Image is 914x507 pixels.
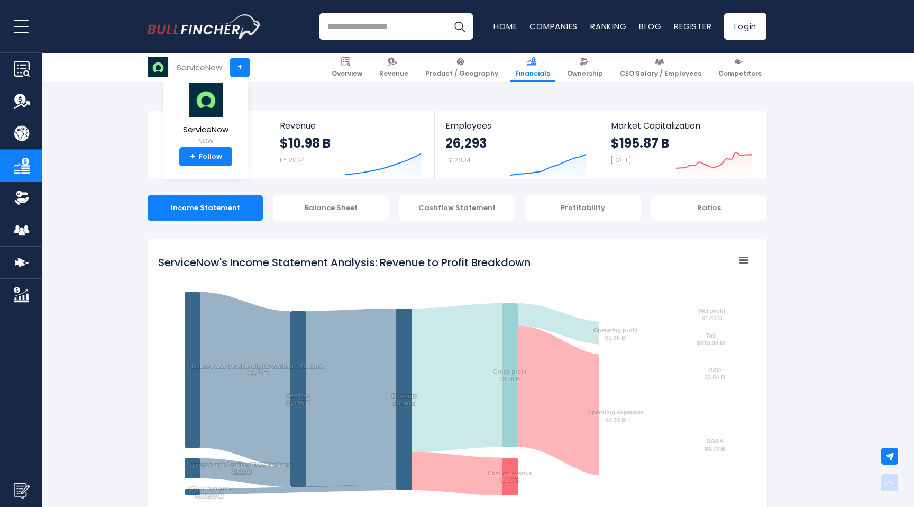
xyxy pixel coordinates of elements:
[529,21,578,32] a: Companies
[611,121,755,131] span: Market Capitalization
[273,195,389,221] div: Balance Sheet
[593,327,638,341] text: Operating profit $1.36 B
[14,190,30,206] img: Ownership
[183,137,229,146] small: NOW
[600,111,765,179] a: Market Capitalization $195.87 B [DATE]
[286,392,310,406] text: Services $10.65 B
[280,135,331,151] strong: $10.98 B
[379,69,408,78] span: Revenue
[705,438,725,452] text: SG&A $4.79 B
[714,53,766,82] a: Competitors
[332,69,362,78] span: Overview
[562,53,608,82] a: Ownership
[567,69,603,78] span: Ownership
[651,195,766,221] div: Ratios
[446,13,473,40] button: Search
[148,14,262,39] img: Bullfincher logo
[148,195,263,221] div: Income Statement
[587,409,644,423] text: Operating expenses $7.33 B
[190,461,293,475] text: License and Service, ITOM Products $1.22 B
[445,121,589,131] span: Employees
[280,121,424,131] span: Revenue
[493,368,527,382] text: Gross profit $8.70 B
[639,21,661,32] a: Blog
[148,57,168,77] img: NOW logo
[148,14,261,39] a: Go to homepage
[493,21,517,32] a: Home
[510,53,555,82] a: Financials
[191,363,325,377] text: License and Service, Digital Workflow Products $9.42 B
[525,195,641,221] div: Profitability
[590,21,626,32] a: Ranking
[611,135,669,151] strong: $195.87 B
[620,69,701,78] span: CEO Salary / Employees
[421,53,503,82] a: Product / Geography
[190,152,195,161] strong: +
[611,156,631,165] small: [DATE]
[435,111,599,179] a: Employees 26,293 FY 2024
[399,195,515,221] div: Cashflow Statement
[445,135,487,151] strong: 26,293
[699,307,725,321] text: Net profit $1.43 B
[445,156,471,165] small: FY 2024
[177,61,222,74] div: ServiceNow
[182,82,229,148] a: ServiceNow NOW
[179,147,232,166] a: +Follow
[718,69,762,78] span: Competitors
[280,156,305,165] small: FY 2024
[705,367,725,381] text: R&D $2.54 B
[230,58,250,77] a: +
[188,485,231,499] text: Other Revenue $338.00 M
[158,255,531,270] tspan: ServiceNow's Income Statement Analysis: Revenue to Profit Breakdown
[269,111,435,179] a: Revenue $10.98 B FY 2024
[674,21,711,32] a: Register
[392,393,417,406] text: Revenue $10.98 B
[425,69,498,78] span: Product / Geography
[187,82,224,117] img: NOW logo
[615,53,706,82] a: CEO Salary / Employees
[487,470,532,484] text: Cost of revenue $2.29 B
[724,13,766,40] a: Login
[327,53,367,82] a: Overview
[374,53,413,82] a: Revenue
[183,125,229,134] span: ServiceNow
[515,69,550,78] span: Financials
[697,332,725,346] text: Tax $313.00 M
